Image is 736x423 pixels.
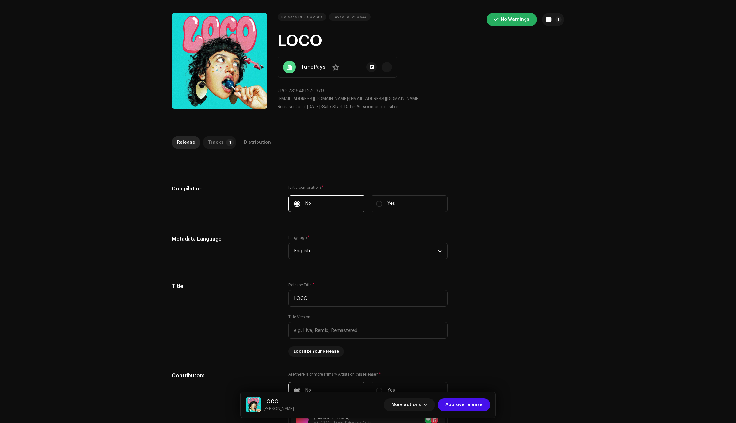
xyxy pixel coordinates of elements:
button: Approve release [438,398,490,411]
span: • [278,105,322,109]
strong: TunePays [301,63,326,71]
span: UPC: [278,89,287,93]
div: Tracks [208,136,224,149]
label: Title Version [288,314,310,319]
span: Payee Id: 290644 [333,11,367,23]
small: LOCO [264,405,294,412]
h5: LOCO [264,398,294,405]
div: Distribution [244,136,271,149]
button: More actions [384,398,435,411]
span: [EMAIL_ADDRESS][DOMAIN_NAME] [278,97,348,101]
h5: Title [172,282,278,290]
span: As soon as possible [356,105,398,109]
p: No [305,200,311,207]
span: More actions [391,398,421,411]
div: Release [177,136,195,149]
button: Release Id: 3002130 [278,13,326,21]
p: • [278,96,564,103]
p: Yes [387,387,395,394]
span: English [294,243,438,259]
input: e.g. My Great Song [288,290,448,307]
button: Payee Id: 290644 [329,13,371,21]
span: Release Id: 3002130 [281,11,322,23]
label: Are there 4 or more Primary Artists on this release? [288,372,448,377]
span: [DATE] [307,105,320,109]
span: Release Date: [278,105,306,109]
h5: Contributors [172,372,278,380]
div: dropdown trigger [438,243,442,259]
span: Localize Your Release [294,345,339,358]
p: No [305,387,311,394]
button: Localize Your Release [288,346,344,357]
span: Approve release [445,398,483,411]
h5: Metadata Language [172,235,278,243]
p-badge: 1 [226,139,234,146]
label: Is it a compilation? [288,185,448,190]
span: Sale Start Date: [322,105,355,109]
h5: Compilation [172,185,278,193]
h1: LOCO [278,31,564,51]
input: e.g. Live, Remix, Remastered [288,322,448,339]
p-badge: 1 [555,16,562,23]
button: 1 [542,13,564,26]
img: c485e9ac-3982-4f88-b9be-70e763898277 [246,397,261,412]
span: [EMAIL_ADDRESS][DOMAIN_NAME] [349,97,420,101]
label: Language [288,235,310,240]
label: Release Title [288,282,315,288]
p: Yes [387,200,395,207]
span: 7316481270379 [288,89,324,93]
